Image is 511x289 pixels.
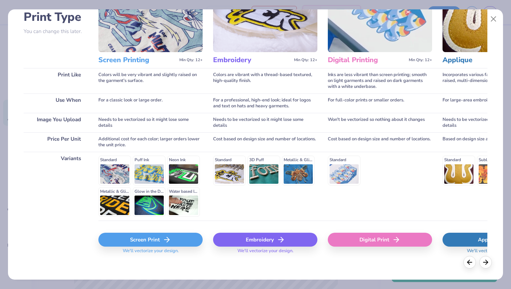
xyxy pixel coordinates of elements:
[24,93,88,113] div: Use When
[120,248,181,258] span: We'll vectorize your design.
[328,56,406,65] h3: Digital Printing
[98,68,203,93] div: Colors will be very vibrant and slightly raised on the garment's surface.
[24,68,88,93] div: Print Like
[213,93,317,113] div: For a professional, high-end look; ideal for logos and text on hats and heavy garments.
[24,132,88,152] div: Price Per Unit
[98,132,203,152] div: Additional cost for each color; larger orders lower the unit price.
[98,233,203,247] div: Screen Print
[328,113,432,132] div: Won't be vectorized so nothing about it changes
[235,248,296,258] span: We'll vectorize your design.
[179,58,203,63] span: Min Qty: 12+
[24,152,88,221] div: Variants
[213,56,291,65] h3: Embroidery
[213,68,317,93] div: Colors are vibrant with a thread-based textured, high-quality finish.
[213,113,317,132] div: Needs to be vectorized so it might lose some details
[98,56,177,65] h3: Screen Printing
[98,93,203,113] div: For a classic look or large order.
[24,28,88,34] p: You can change this later.
[213,132,317,152] div: Cost based on design size and number of locations.
[328,233,432,247] div: Digital Print
[24,113,88,132] div: Image You Upload
[409,58,432,63] span: Min Qty: 12+
[213,233,317,247] div: Embroidery
[328,68,432,93] div: Inks are less vibrant than screen printing; smooth on light garments and raised on dark garments ...
[328,132,432,152] div: Cost based on design size and number of locations.
[294,58,317,63] span: Min Qty: 12+
[328,93,432,113] div: For full-color prints or smaller orders.
[487,13,500,26] button: Close
[98,113,203,132] div: Needs to be vectorized so it might lose some details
